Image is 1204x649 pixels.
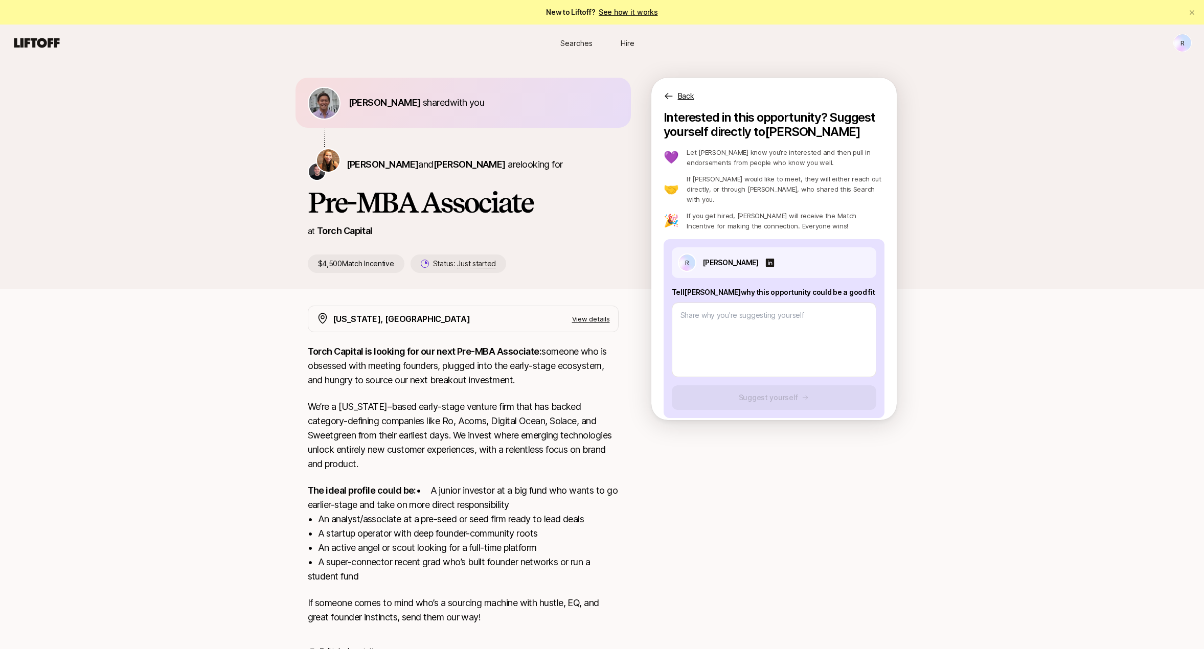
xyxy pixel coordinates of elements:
[551,34,602,53] a: Searches
[602,34,653,53] a: Hire
[308,346,542,357] strong: Torch Capital is looking for our next Pre-MBA Associate:
[599,8,658,16] a: See how it works
[560,38,593,49] span: Searches
[685,257,689,269] p: R
[1180,37,1185,49] p: R
[1173,34,1192,52] button: R
[317,149,339,172] img: Katie Reiner
[687,147,884,168] p: Let [PERSON_NAME] know you’re interested and then pull in endorsements from people who know you w...
[347,157,563,172] p: are looking for
[349,97,421,108] span: [PERSON_NAME]
[308,344,619,387] p: someone who is obsessed with meeting founders, plugged into the early-stage ecosystem, and hungry...
[664,183,679,195] p: 🤝
[664,110,884,139] p: Interested in this opportunity? Suggest yourself directly to [PERSON_NAME]
[308,187,619,218] h1: Pre-MBA Associate
[434,159,506,170] span: [PERSON_NAME]
[621,38,634,49] span: Hire
[664,151,679,164] p: 💜
[308,485,416,496] strong: The ideal profile could be:
[309,164,325,180] img: Christopher Harper
[347,159,419,170] span: [PERSON_NAME]
[308,224,315,238] p: at
[672,286,876,298] p: Tell [PERSON_NAME] why this opportunity could be a good fit
[308,254,404,273] p: $4,500 Match Incentive
[317,225,373,236] a: Torch Capital
[433,258,496,270] p: Status:
[664,215,679,227] p: 🎉
[702,257,759,269] p: [PERSON_NAME]
[349,96,489,110] p: shared
[457,259,496,268] span: Just started
[572,314,610,324] p: View details
[309,88,339,119] img: 6a789d04_5a2c_4d90_89c3_1844cea13251.jpg
[308,483,619,584] p: • A junior investor at a big fund who wants to go earlier-stage and take on more direct responsib...
[450,97,485,108] span: with you
[687,174,884,204] p: If [PERSON_NAME] would like to meet, they will either reach out directly, or through [PERSON_NAME...
[418,159,505,170] span: and
[678,90,694,102] p: Back
[308,400,619,471] p: We’re a [US_STATE]–based early-stage venture firm that has backed category-defining companies lik...
[308,596,619,624] p: If someone comes to mind who’s a sourcing machine with hustle, EQ, and great founder instincts, s...
[333,312,470,326] p: [US_STATE], [GEOGRAPHIC_DATA]
[546,6,657,18] span: New to Liftoff?
[687,211,884,231] p: If you get hired, [PERSON_NAME] will receive the Match Incentive for making the connection. Every...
